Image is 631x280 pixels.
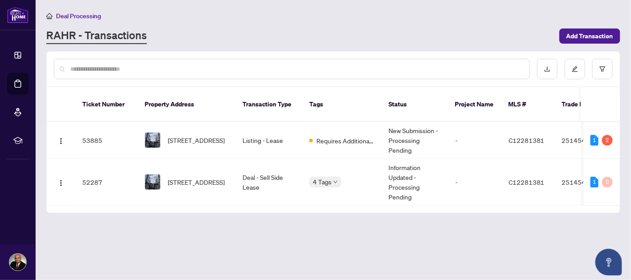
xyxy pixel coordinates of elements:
button: Open asap [595,249,622,276]
button: Logo [54,133,68,147]
td: Listing - Lease [235,122,302,159]
th: Project Name [448,87,502,122]
th: MLS # [502,87,555,122]
img: Profile Icon [9,254,26,271]
td: - [448,159,502,206]
img: thumbnail-img [145,174,160,190]
span: 4 Tags [313,177,332,187]
td: 2514543 [555,159,617,206]
th: Tags [302,87,381,122]
td: 52287 [75,159,138,206]
span: filter [599,66,606,72]
span: edit [572,66,578,72]
button: filter [592,59,613,79]
img: Logo [57,138,65,145]
span: Requires Additional Docs [316,136,374,146]
img: thumbnail-img [145,133,160,148]
td: Deal - Sell Side Lease [235,159,302,206]
span: Add Transaction [566,29,613,43]
div: 2 [602,135,613,146]
div: 0 [602,177,613,187]
td: 2514543 [555,122,617,159]
img: Logo [57,179,65,187]
th: Trade Number [555,87,617,122]
span: [STREET_ADDRESS] [168,135,225,145]
button: Logo [54,175,68,189]
span: Deal Processing [56,12,101,20]
img: logo [7,7,28,23]
th: Property Address [138,87,235,122]
span: C12281381 [509,136,545,144]
td: Information Updated - Processing Pending [381,159,448,206]
td: New Submission - Processing Pending [381,122,448,159]
span: C12281381 [509,178,545,186]
td: - [448,122,502,159]
button: Add Transaction [559,28,620,44]
th: Transaction Type [235,87,302,122]
span: down [333,180,338,184]
th: Ticket Number [75,87,138,122]
span: [STREET_ADDRESS] [168,177,225,187]
button: edit [565,59,585,79]
div: 1 [591,177,599,187]
span: home [46,13,53,19]
span: download [544,66,550,72]
a: RAHR - Transactions [46,28,147,44]
button: download [537,59,558,79]
td: 53885 [75,122,138,159]
th: Status [381,87,448,122]
div: 1 [591,135,599,146]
